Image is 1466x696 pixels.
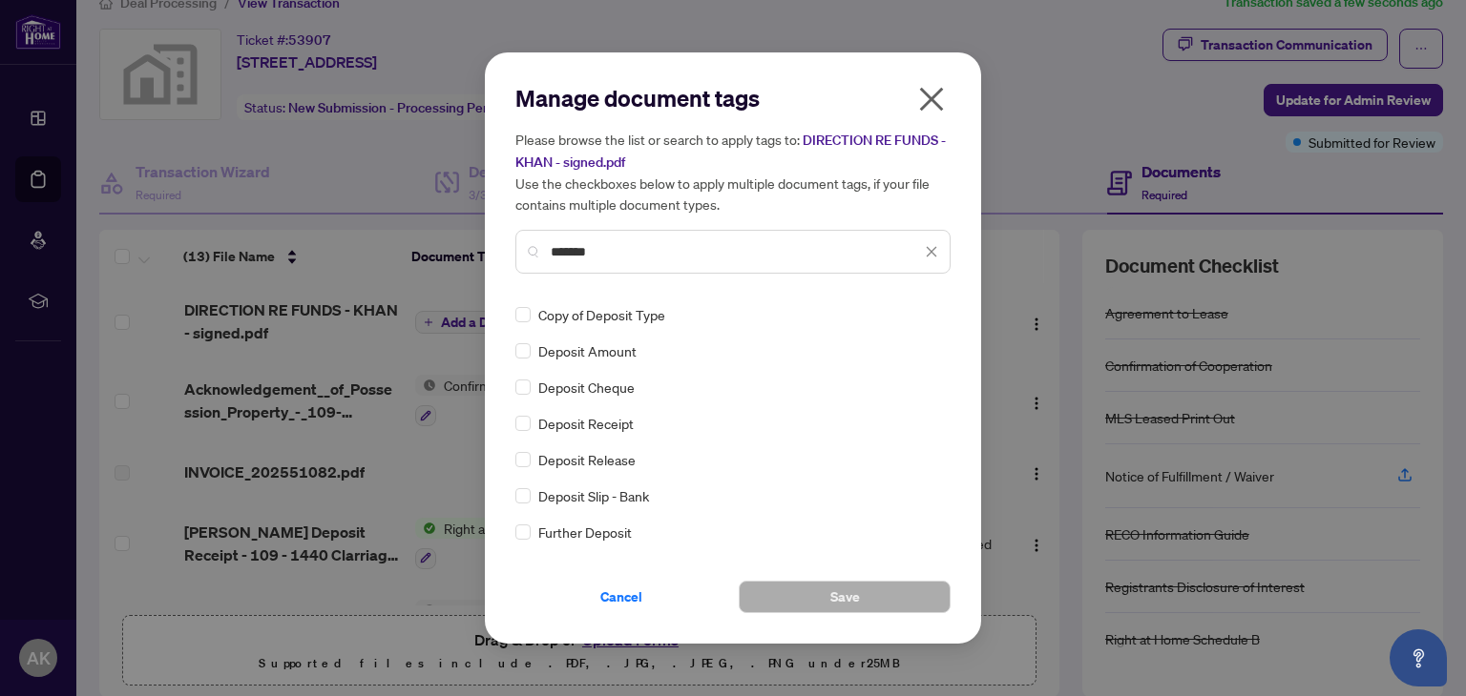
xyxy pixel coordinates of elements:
h2: Manage document tags [515,83,951,113]
button: Open asap [1390,629,1447,686]
span: Copy of Deposit Type [538,304,665,325]
span: Deposit Cheque [538,377,635,398]
span: Cancel [600,582,642,612]
span: Deposit Receipt [538,413,634,434]
span: Deposit Slip - Bank [538,485,649,506]
h5: Please browse the list or search to apply tags to: Use the checkboxes below to apply multiple doc... [515,129,951,215]
span: Further Deposit [538,522,632,542]
button: Save [739,581,951,613]
span: Deposit Release [538,449,636,470]
span: close [916,84,947,114]
span: Deposit Amount [538,340,637,361]
button: Cancel [515,581,727,613]
span: close [925,245,938,258]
